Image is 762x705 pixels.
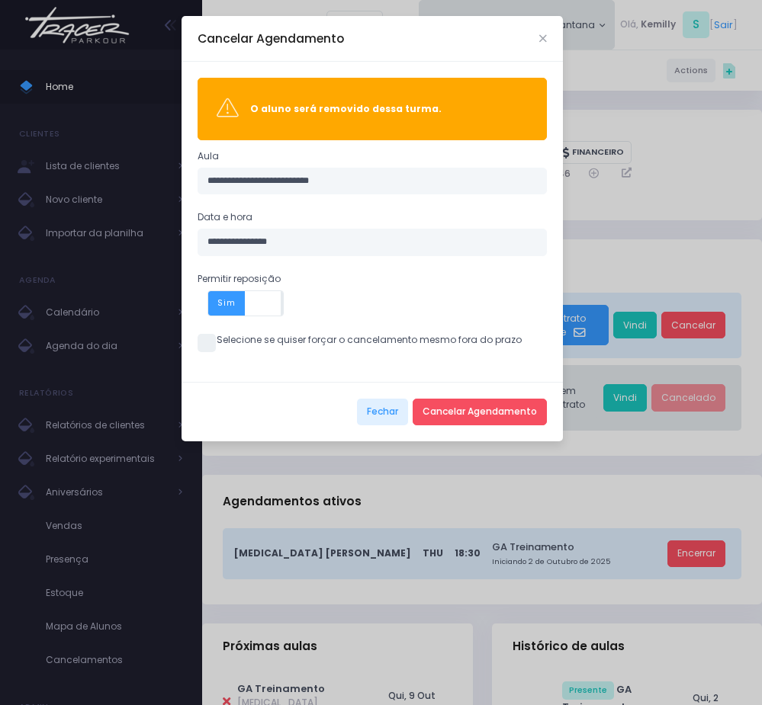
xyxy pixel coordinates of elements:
[198,30,344,47] h5: Cancelar Agendamento
[281,291,320,316] span: Não
[250,102,528,116] div: O aluno será removido dessa turma.
[198,149,219,163] label: Aula
[539,35,547,43] button: Close
[198,272,281,286] label: Permitir reposição
[413,399,547,426] button: Cancelar Agendamento
[198,333,522,347] label: Selecione se quiser forçar o cancelamento mesmo fora do prazo
[357,399,408,426] button: Fechar
[198,210,252,224] label: Data e hora
[208,291,246,316] span: Sim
